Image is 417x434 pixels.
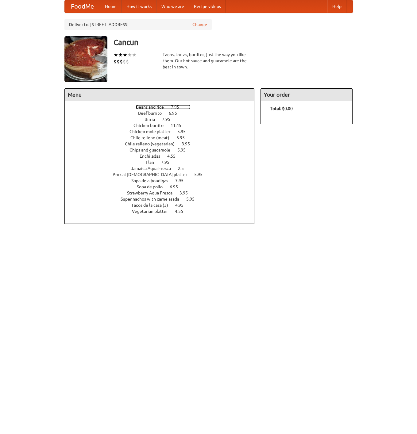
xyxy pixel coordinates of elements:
li: ★ [127,52,132,58]
a: Beef burrito 6.95 [138,111,188,116]
a: Chile relleno (vegetarian) 3.95 [125,141,201,146]
a: Birria 7.95 [145,117,182,122]
a: Who we are [156,0,189,13]
li: ★ [118,52,123,58]
span: 5.95 [177,148,192,152]
a: Super nachos with carne asada 5.95 [121,197,206,202]
span: Chips and guacamole [129,148,176,152]
li: $ [126,58,129,65]
h3: Cancun [114,36,353,48]
img: angular.jpg [64,36,107,82]
span: 6.95 [170,184,184,189]
span: Flan [146,160,160,165]
span: 3.95 [182,141,196,146]
span: Chile relleno (vegetarian) [125,141,181,146]
a: FoodMe [65,0,100,13]
b: Total: $0.00 [270,106,293,111]
div: Tacos, tortas, burritos, just the way you like them. Our hot sauce and guacamole are the best in ... [163,52,255,70]
li: ★ [114,52,118,58]
a: Home [100,0,122,13]
span: 7.95 [161,160,176,165]
a: Chile relleno (meat) 6.95 [130,135,196,140]
a: Chips and guacamole 5.95 [129,148,197,152]
span: 7.95 [162,117,176,122]
a: Pork al [DEMOGRAPHIC_DATA] platter 5.95 [113,172,214,177]
h4: Your order [261,89,352,101]
span: Chile relleno (meat) [130,135,176,140]
span: Vegetarian platter [132,209,174,214]
a: Jamaica Aqua Fresca 2.5 [131,166,195,171]
span: 11.45 [171,123,187,128]
span: Super nachos with carne asada [121,197,185,202]
span: 4.55 [167,154,182,159]
span: Beef burrito [138,111,168,116]
a: Tacos de la casa (3) 4.95 [131,203,195,208]
span: 5.95 [186,197,201,202]
h4: Menu [65,89,254,101]
span: Chicken burrito [133,123,170,128]
a: Change [192,21,207,28]
li: ★ [123,52,127,58]
a: Sopa de albondigas 7.95 [131,178,195,183]
span: Beans and rice [136,105,170,109]
a: Vegetarian platter 4.55 [132,209,195,214]
div: Deliver to: [STREET_ADDRESS] [64,19,212,30]
a: Enchiladas 4.55 [140,154,187,159]
span: 3.95 [180,190,194,195]
li: $ [117,58,120,65]
span: 7.95 [171,105,185,109]
li: $ [123,58,126,65]
a: Chicken mole platter 5.95 [129,129,197,134]
li: $ [114,58,117,65]
a: How it works [122,0,156,13]
span: Enchiladas [140,154,166,159]
li: $ [120,58,123,65]
a: Strawberry Aqua Fresca 3.95 [127,190,199,195]
span: Sopa de pollo [137,184,169,189]
span: 2.5 [178,166,190,171]
span: 4.55 [175,209,189,214]
span: 6.95 [169,111,183,116]
a: Chicken burrito 11.45 [133,123,193,128]
span: Sopa de albondigas [131,178,174,183]
span: Chicken mole platter [129,129,176,134]
span: Birria [145,117,161,122]
li: ★ [132,52,137,58]
span: Tacos de la casa (3) [131,203,174,208]
span: 5.95 [194,172,209,177]
span: 4.95 [175,203,190,208]
a: Beans and rice 7.95 [136,105,191,109]
a: Help [327,0,346,13]
span: Pork al [DEMOGRAPHIC_DATA] platter [113,172,193,177]
span: 7.95 [175,178,190,183]
a: Flan 7.95 [146,160,181,165]
span: Strawberry Aqua Fresca [127,190,179,195]
span: 6.95 [176,135,191,140]
a: Recipe videos [189,0,226,13]
a: Sopa de pollo 6.95 [137,184,189,189]
span: Jamaica Aqua Fresca [131,166,177,171]
span: 5.95 [177,129,192,134]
